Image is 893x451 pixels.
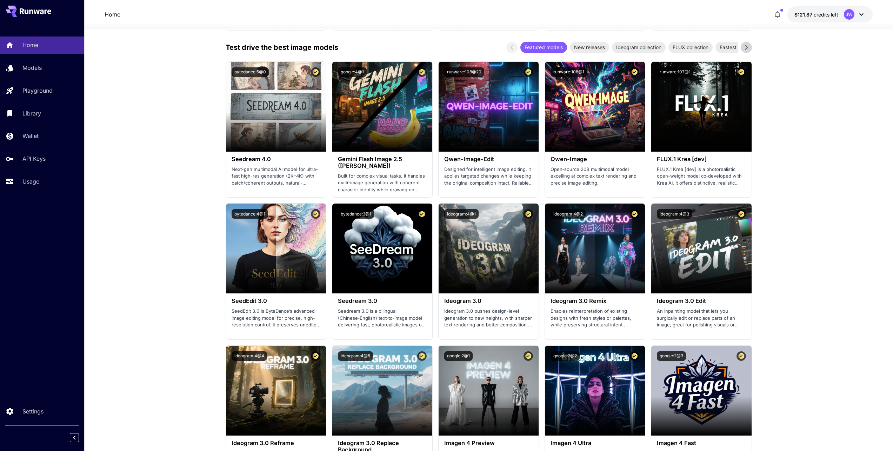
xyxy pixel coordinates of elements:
[439,346,539,436] img: alt
[338,67,367,77] button: google:4@1
[338,173,427,193] p: Built for complex visual tasks, it handles multi-image generation with coherent character identit...
[570,44,609,51] span: New releases
[226,204,326,293] img: alt
[787,6,873,22] button: $121.86585JW
[551,156,639,163] h3: Qwen-Image
[612,42,666,53] div: Ideogram collection
[551,440,639,446] h3: Imagen 4 Ultra
[22,41,38,49] p: Home
[737,209,746,219] button: Certified Model – Vetted for best performance and includes a commercial license.
[657,440,746,446] h3: Imagen 4 Fast
[338,308,427,329] p: Seedream 3.0 is a bilingual (Chinese‑English) text‑to‑image model delivering fast, photorealistic...
[657,209,692,219] button: ideogram:4@3
[737,351,746,361] button: Certified Model – Vetted for best performance and includes a commercial license.
[630,67,639,77] button: Certified Model – Vetted for best performance and includes a commercial license.
[22,109,41,118] p: Library
[630,351,639,361] button: Certified Model – Vetted for best performance and includes a commercial license.
[338,156,427,169] h3: Gemini Flash Image 2.5 ([PERSON_NAME])
[70,433,79,442] button: Collapse sidebar
[232,166,320,187] p: Next-gen multimodal AI model for ultra-fast high-res generation (2K–4K) with batch/coherent outpu...
[657,308,746,329] p: An inpainting model that lets you surgically edit or replace parts of an image, great for polishi...
[22,177,39,186] p: Usage
[105,10,120,19] nav: breadcrumb
[668,44,713,51] span: FLUX collection
[232,351,267,361] button: ideogram:4@4
[232,209,268,219] button: bytedance:4@1
[520,44,567,51] span: Featured models
[232,440,320,446] h3: Ideogram 3.0 Reframe
[612,44,666,51] span: Ideogram collection
[338,351,373,361] button: ideogram:4@5
[524,209,533,219] button: Certified Model – Vetted for best performance and includes a commercial license.
[570,42,609,53] div: New releases
[444,440,533,446] h3: Imagen 4 Preview
[338,209,374,219] button: bytedance:3@1
[444,298,533,304] h3: Ideogram 3.0
[22,132,39,140] p: Wallet
[794,11,838,18] div: $121.86585
[630,209,639,219] button: Certified Model – Vetted for best performance and includes a commercial license.
[444,156,533,163] h3: Qwen-Image-Edit
[657,156,746,163] h3: FLUX.1 Krea [dev]
[814,12,838,18] span: credits left
[311,209,320,219] button: Certified Model – Vetted for best performance and includes a commercial license.
[551,298,639,304] h3: Ideogram 3.0 Remix
[737,67,746,77] button: Certified Model – Vetted for best performance and includes a commercial license.
[332,204,432,293] img: alt
[226,346,326,436] img: alt
[232,298,320,304] h3: SeedEdit 3.0
[657,67,693,77] button: runware:107@1
[545,62,645,152] img: alt
[439,62,539,152] img: alt
[22,407,44,416] p: Settings
[75,431,84,444] div: Collapse sidebar
[226,62,326,152] img: alt
[657,351,686,361] button: google:2@3
[332,346,432,436] img: alt
[232,156,320,163] h3: Seedream 4.0
[651,204,751,293] img: alt
[551,166,639,187] p: Open‑source 20B multimodal model excelling at complex text rendering and precise image editing.
[551,67,587,77] button: runware:108@1
[332,62,432,152] img: alt
[668,42,713,53] div: FLUX collection
[338,298,427,304] h3: Seedream 3.0
[311,67,320,77] button: Certified Model – Vetted for best performance and includes a commercial license.
[844,9,854,20] div: JW
[651,346,751,436] img: alt
[22,64,42,72] p: Models
[715,42,759,53] div: Fastest models
[794,12,814,18] span: $121.87
[105,10,120,19] a: Home
[22,86,53,95] p: Playground
[417,67,427,77] button: Certified Model – Vetted for best performance and includes a commercial license.
[651,62,751,152] img: alt
[715,44,759,51] span: Fastest models
[439,204,539,293] img: alt
[551,308,639,329] p: Enables reinterpretation of existing designs with fresh styles or palettes, while preserving stru...
[657,166,746,187] p: FLUX.1 Krea [dev] is a photorealistic open-weight model co‑developed with Krea AI. It offers dist...
[226,42,338,53] p: Test drive the best image models
[232,67,269,77] button: bytedance:5@0
[22,154,46,163] p: API Keys
[520,42,567,53] div: Featured models
[417,351,427,361] button: Certified Model – Vetted for best performance and includes a commercial license.
[444,308,533,329] p: Ideogram 3.0 pushes design-level generation to new heights, with sharper text rendering and bette...
[311,351,320,361] button: Certified Model – Vetted for best performance and includes a commercial license.
[551,351,580,361] button: google:2@2
[545,346,645,436] img: alt
[232,308,320,329] p: SeedEdit 3.0 is ByteDance’s advanced image editing model for precise, high-resolution control. It...
[417,209,427,219] button: Certified Model – Vetted for best performance and includes a commercial license.
[545,204,645,293] img: alt
[444,351,473,361] button: google:2@1
[657,298,746,304] h3: Ideogram 3.0 Edit
[444,67,484,77] button: runware:108@20
[551,209,586,219] button: ideogram:4@2
[524,67,533,77] button: Certified Model – Vetted for best performance and includes a commercial license.
[444,166,533,187] p: Designed for intelligent image editing, it applies targeted changes while keeping the original co...
[444,209,479,219] button: ideogram:4@1
[524,351,533,361] button: Certified Model – Vetted for best performance and includes a commercial license.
